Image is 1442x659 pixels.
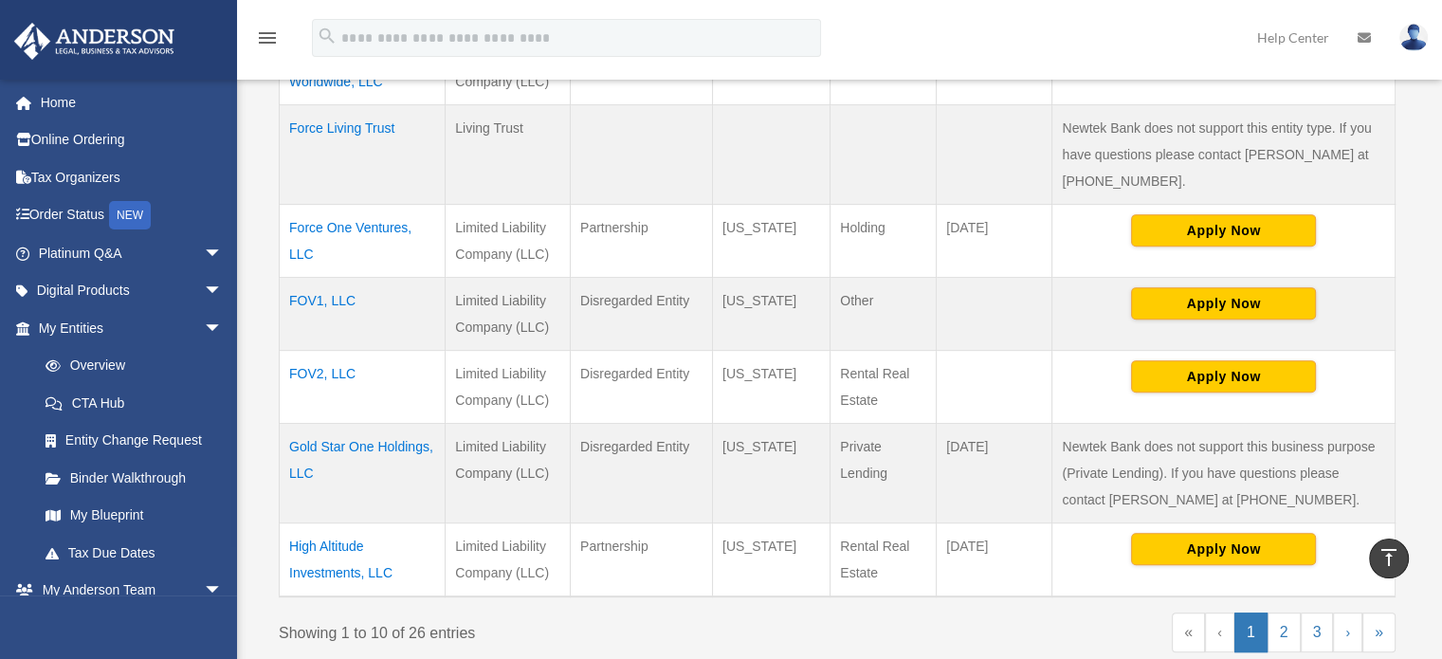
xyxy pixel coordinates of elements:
[446,104,571,204] td: Living Trust
[280,350,446,423] td: FOV2, LLC
[831,423,937,522] td: Private Lending
[571,204,713,277] td: Partnership
[27,459,242,497] a: Binder Walkthrough
[571,277,713,350] td: Disregarded Entity
[713,522,831,596] td: [US_STATE]
[204,572,242,611] span: arrow_drop_down
[280,522,446,596] td: High Altitude Investments, LLC
[280,423,446,522] td: Gold Star One Holdings, LLC
[13,572,251,610] a: My Anderson Teamarrow_drop_down
[831,277,937,350] td: Other
[1131,287,1316,320] button: Apply Now
[831,522,937,596] td: Rental Real Estate
[13,196,251,235] a: Order StatusNEW
[13,272,251,310] a: Digital Productsarrow_drop_down
[713,350,831,423] td: [US_STATE]
[1131,360,1316,393] button: Apply Now
[446,204,571,277] td: Limited Liability Company (LLC)
[27,534,242,572] a: Tax Due Dates
[713,277,831,350] td: [US_STATE]
[27,347,232,385] a: Overview
[280,204,446,277] td: Force One Ventures, LLC
[446,350,571,423] td: Limited Liability Company (LLC)
[446,522,571,596] td: Limited Liability Company (LLC)
[27,497,242,535] a: My Blueprint
[937,423,1052,522] td: [DATE]
[27,384,242,422] a: CTA Hub
[204,309,242,348] span: arrow_drop_down
[571,350,713,423] td: Disregarded Entity
[831,350,937,423] td: Rental Real Estate
[317,26,338,46] i: search
[204,234,242,273] span: arrow_drop_down
[831,204,937,277] td: Holding
[280,104,446,204] td: Force Living Trust
[1369,539,1409,578] a: vertical_align_top
[1131,214,1316,247] button: Apply Now
[713,423,831,522] td: [US_STATE]
[109,201,151,229] div: NEW
[1052,423,1396,522] td: Newtek Bank does not support this business purpose (Private Lending). If you have questions pleas...
[571,423,713,522] td: Disregarded Entity
[1399,24,1428,51] img: User Pic
[937,522,1052,596] td: [DATE]
[204,272,242,311] span: arrow_drop_down
[27,422,242,460] a: Entity Change Request
[13,309,242,347] a: My Entitiesarrow_drop_down
[1205,613,1234,652] a: Previous
[279,613,823,647] div: Showing 1 to 10 of 26 entries
[13,158,251,196] a: Tax Organizers
[571,522,713,596] td: Partnership
[9,23,180,60] img: Anderson Advisors Platinum Portal
[1052,104,1396,204] td: Newtek Bank does not support this entity type. If you have questions please contact [PERSON_NAME]...
[13,121,251,159] a: Online Ordering
[256,33,279,49] a: menu
[446,423,571,522] td: Limited Liability Company (LLC)
[1378,546,1400,569] i: vertical_align_top
[713,204,831,277] td: [US_STATE]
[13,83,251,121] a: Home
[446,277,571,350] td: Limited Liability Company (LLC)
[1172,613,1205,652] a: First
[1234,613,1268,652] a: 1
[1131,533,1316,565] button: Apply Now
[280,277,446,350] td: FOV1, LLC
[256,27,279,49] i: menu
[13,234,251,272] a: Platinum Q&Aarrow_drop_down
[937,204,1052,277] td: [DATE]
